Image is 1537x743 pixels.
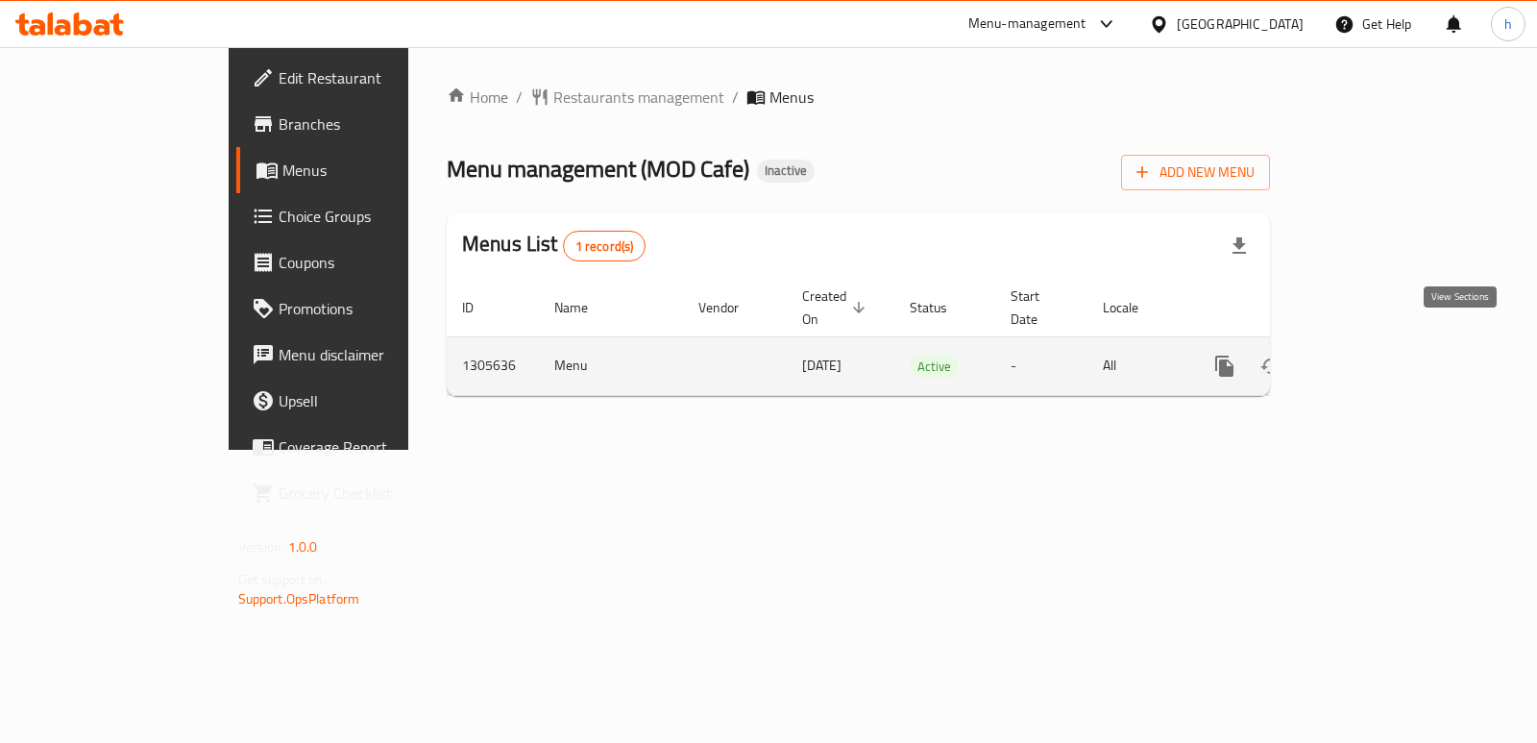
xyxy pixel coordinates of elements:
span: 1 record(s) [564,237,646,256]
a: Coverage Report [236,424,485,470]
span: [DATE] [802,353,842,378]
a: Restaurants management [530,86,724,109]
a: Menus [236,147,485,193]
span: Locale [1103,296,1163,319]
h2: Menus List [462,230,646,261]
span: Created On [802,285,871,331]
span: Coupons [279,251,470,274]
span: h [1504,13,1512,35]
td: 1305636 [447,336,539,395]
a: Branches [236,101,485,147]
span: Start Date [1011,285,1064,331]
span: Restaurants management [553,86,724,109]
div: Export file [1216,223,1262,269]
span: Name [554,296,613,319]
span: 1.0.0 [288,534,318,559]
span: Menu disclaimer [279,343,470,366]
button: more [1202,343,1248,389]
span: Add New Menu [1136,161,1255,185]
a: Coupons [236,239,485,285]
span: Choice Groups [279,205,470,228]
a: Grocery Checklist [236,470,485,516]
button: Change Status [1248,343,1294,389]
span: Branches [279,112,470,136]
table: enhanced table [447,279,1402,396]
a: Choice Groups [236,193,485,239]
span: Active [910,356,959,378]
div: Inactive [757,160,815,183]
nav: breadcrumb [447,86,1270,109]
span: Grocery Checklist [279,482,470,505]
span: Status [910,296,972,319]
a: Menu disclaimer [236,332,485,378]
span: Promotions [279,297,470,320]
span: Vendor [698,296,764,319]
div: [GEOGRAPHIC_DATA] [1177,13,1304,35]
span: Menus [282,159,470,182]
div: Active [910,355,959,378]
th: Actions [1186,279,1402,337]
span: Menu management ( MOD Cafe ) [447,147,749,190]
a: Promotions [236,285,485,332]
button: Add New Menu [1121,155,1270,190]
span: Inactive [757,162,815,179]
div: Menu-management [968,12,1086,36]
span: Upsell [279,389,470,412]
span: Get support on: [238,567,327,592]
a: Upsell [236,378,485,424]
span: Version: [238,534,285,559]
span: ID [462,296,499,319]
li: / [732,86,739,109]
td: All [1087,336,1186,395]
a: Edit Restaurant [236,55,485,101]
td: Menu [539,336,683,395]
li: / [516,86,523,109]
span: Edit Restaurant [279,66,470,89]
span: Coverage Report [279,435,470,458]
div: Total records count [563,231,647,261]
a: Support.OpsPlatform [238,586,360,611]
span: Menus [769,86,814,109]
td: - [995,336,1087,395]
